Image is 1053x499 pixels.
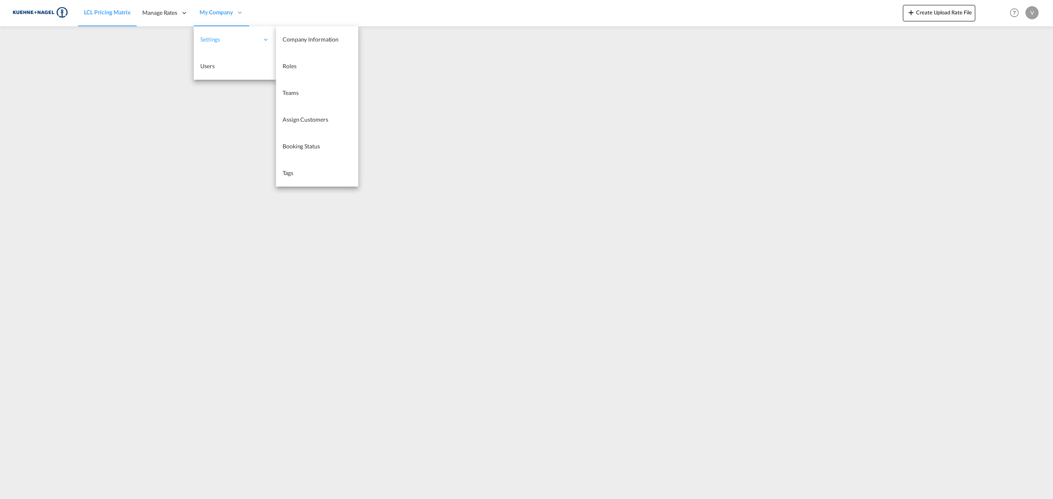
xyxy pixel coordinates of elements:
[283,143,320,150] span: Booking Status
[276,80,358,106] a: Teams
[199,8,233,16] span: My Company
[276,26,358,53] a: Company Information
[1007,6,1025,21] div: Help
[283,36,339,43] span: Company Information
[142,9,177,17] span: Manage Rates
[276,160,358,187] a: Tags
[906,7,916,17] md-icon: icon-plus 400-fg
[12,4,68,22] img: 36441310f41511efafde313da40ec4a4.png
[283,169,293,176] span: Tags
[1025,6,1039,19] div: V
[283,62,297,69] span: Roles
[903,5,975,21] button: icon-plus 400-fgCreate Upload Rate File
[194,53,276,80] a: Users
[1007,6,1021,20] span: Help
[276,133,358,160] a: Booking Status
[194,26,276,53] div: Settings
[276,53,358,80] a: Roles
[283,116,328,123] span: Assign Customers
[276,106,358,133] a: Assign Customers
[200,62,215,69] span: Users
[200,35,259,44] span: Settings
[283,89,299,96] span: Teams
[84,9,131,16] span: LCL Pricing Matrix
